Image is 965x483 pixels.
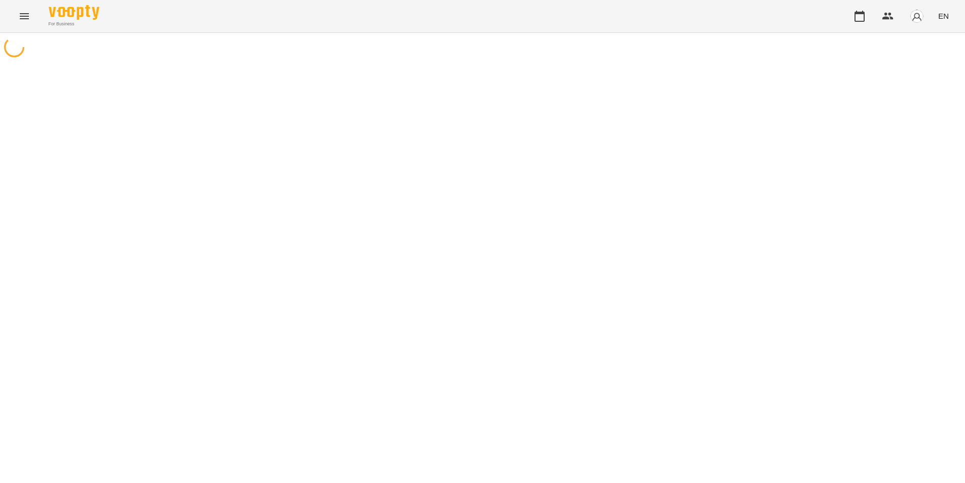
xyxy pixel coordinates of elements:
[49,21,99,27] span: For Business
[910,9,924,23] img: avatar_s.png
[938,11,949,21] span: EN
[49,5,99,20] img: Voopty Logo
[934,7,953,25] button: EN
[12,4,36,28] button: Menu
